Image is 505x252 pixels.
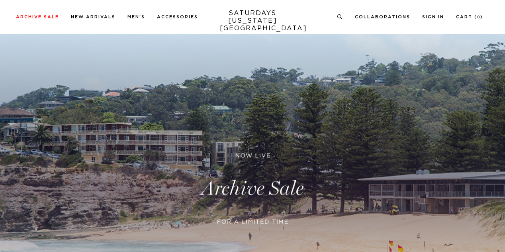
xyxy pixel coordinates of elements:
a: Cart (0) [456,15,483,19]
a: SATURDAYS[US_STATE][GEOGRAPHIC_DATA] [220,10,286,32]
a: Collaborations [355,15,410,19]
a: Sign In [422,15,444,19]
a: Accessories [157,15,198,19]
a: Archive Sale [16,15,59,19]
a: New Arrivals [71,15,115,19]
a: Men's [127,15,145,19]
small: 0 [477,16,480,19]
